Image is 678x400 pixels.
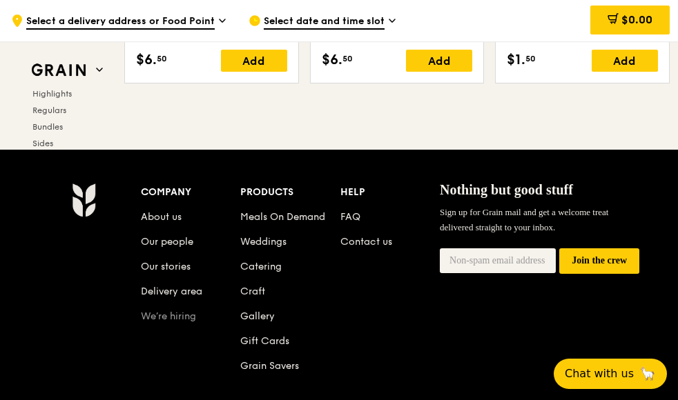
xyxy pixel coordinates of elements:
span: Chat with us [565,366,634,382]
img: Grain [72,183,96,217]
span: Nothing but good stuff [440,182,573,197]
div: Add [592,50,658,72]
span: $1. [507,50,525,70]
a: About us [141,211,182,223]
span: Sides [32,139,53,148]
span: Sign up for Grain mail and get a welcome treat delivered straight to your inbox. [440,207,608,232]
input: Non-spam email address [440,248,556,273]
a: We’re hiring [141,310,196,322]
a: Delivery area [141,286,202,297]
a: Contact us [340,236,392,248]
span: Regulars [32,106,66,115]
span: $6. [322,50,342,70]
a: FAQ [340,211,360,223]
span: 50 [525,53,536,64]
div: Add [406,50,472,72]
button: Join the crew [559,248,639,274]
a: Weddings [240,236,287,248]
a: Craft [240,286,265,297]
span: Bundles [32,122,63,132]
a: Meals On Demand [240,211,325,223]
span: 🦙 [639,366,656,382]
div: Help [340,183,440,202]
span: 50 [342,53,353,64]
div: Add [221,50,287,72]
span: Highlights [32,89,72,99]
span: $6. [136,50,157,70]
span: 50 [157,53,167,64]
a: Our people [141,236,193,248]
a: Grain Savers [240,360,299,372]
span: Select a delivery address or Food Point [26,14,215,30]
button: Chat with us🦙 [554,359,667,389]
div: Company [141,183,240,202]
div: Products [240,183,340,202]
span: Select date and time slot [264,14,385,30]
img: Grain web logo [27,58,90,83]
span: $0.00 [621,13,652,26]
a: Gallery [240,310,275,322]
a: Catering [240,261,282,272]
a: Our stories [141,261,191,272]
a: Gift Cards [240,335,289,347]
